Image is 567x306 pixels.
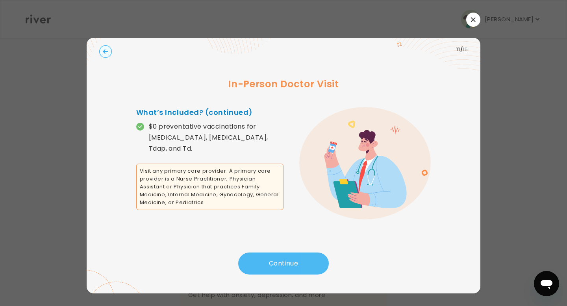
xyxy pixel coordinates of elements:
img: error graphic [299,107,431,219]
iframe: Button to launch messaging window [534,271,559,296]
h3: In-Person Doctor Visit [99,77,468,91]
span: Visit any primary care provider. A primary care provider is a Nurse Practitioner, Physician Assis... [136,164,283,210]
p: $0 preventative vaccinations for [MEDICAL_DATA], [MEDICAL_DATA], Tdap, and Td. [149,121,283,154]
button: Continue [238,253,329,275]
h4: What’s Included? (continued) [136,107,283,118]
